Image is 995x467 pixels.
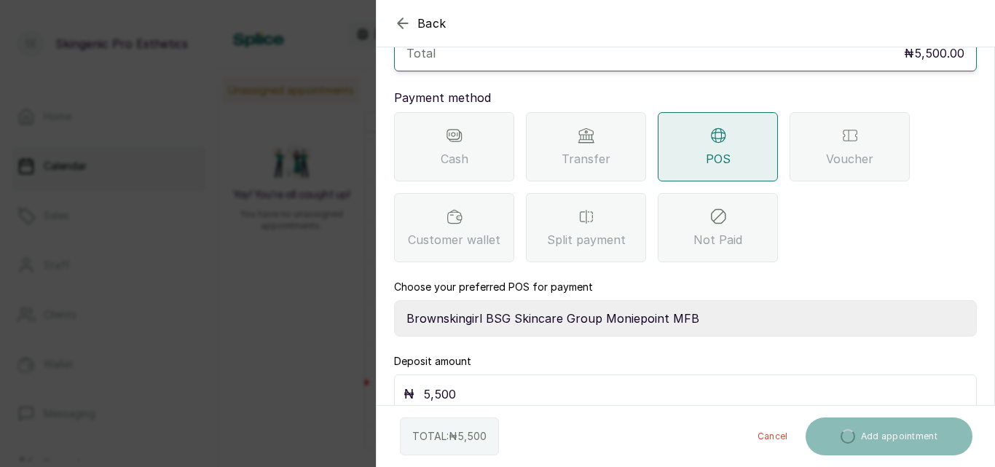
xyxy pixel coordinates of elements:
span: Transfer [562,150,610,168]
p: Payment method [394,89,977,106]
span: Back [417,15,447,32]
span: Customer wallet [408,231,500,248]
p: TOTAL: ₦ [412,429,487,444]
span: Not Paid [693,231,742,248]
label: Deposit amount [394,354,471,369]
p: ₦5,500.00 [904,44,964,62]
button: Add appointment [806,417,973,455]
span: POS [706,150,731,168]
p: Total [406,44,436,62]
p: ₦ [404,384,414,404]
button: Cancel [746,417,800,455]
button: Back [394,15,447,32]
span: 5,500 [457,430,487,442]
span: Cash [441,150,468,168]
label: Choose your preferred POS for payment [394,280,593,294]
input: 20,000 [423,384,967,404]
span: Voucher [826,150,873,168]
span: Split payment [547,231,626,248]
